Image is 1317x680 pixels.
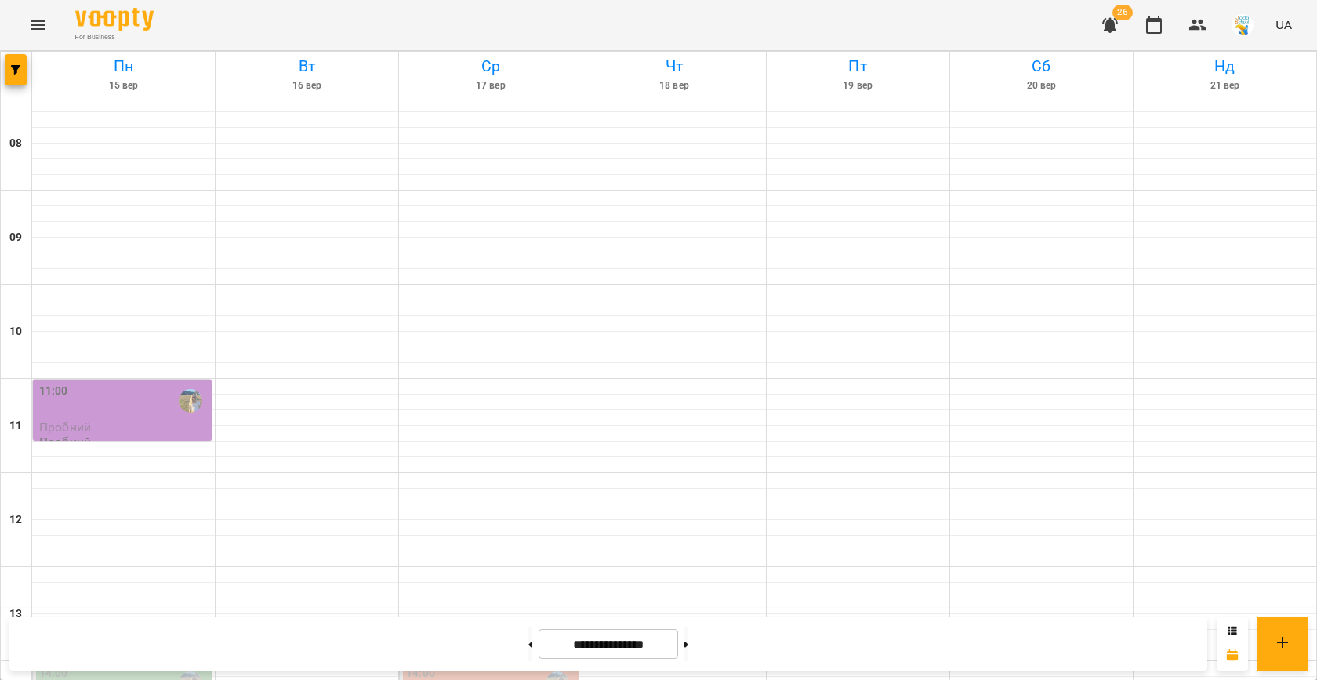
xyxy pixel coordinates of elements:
h6: 11 [9,417,22,435]
h6: Вт [218,54,396,78]
h6: Нд [1136,54,1314,78]
h6: Пт [769,54,947,78]
span: For Business [75,32,154,42]
h6: 12 [9,511,22,529]
h6: 21 вер [1136,78,1314,93]
h6: 13 [9,605,22,623]
h6: 17 вер [401,78,579,93]
span: 26 [1112,5,1133,20]
h6: 08 [9,135,22,152]
h6: 20 вер [952,78,1130,93]
h6: 10 [9,323,22,340]
button: Menu [19,6,56,44]
h6: Чт [585,54,763,78]
h6: 16 вер [218,78,396,93]
h6: 19 вер [769,78,947,93]
p: Пробний [39,435,91,449]
button: UA [1269,10,1298,39]
h6: 09 [9,229,22,246]
h6: Сб [952,54,1130,78]
span: Пробний [39,420,91,435]
h6: Ср [401,54,579,78]
img: Voopty Logo [75,8,154,31]
h6: Пн [34,54,212,78]
h6: 18 вер [585,78,763,93]
label: 11:00 [39,383,68,400]
img: 38072b7c2e4bcea27148e267c0c485b2.jpg [1232,14,1254,36]
span: UA [1275,16,1292,33]
img: Бондаренко Оксана [179,389,202,413]
h6: 15 вер [34,78,212,93]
